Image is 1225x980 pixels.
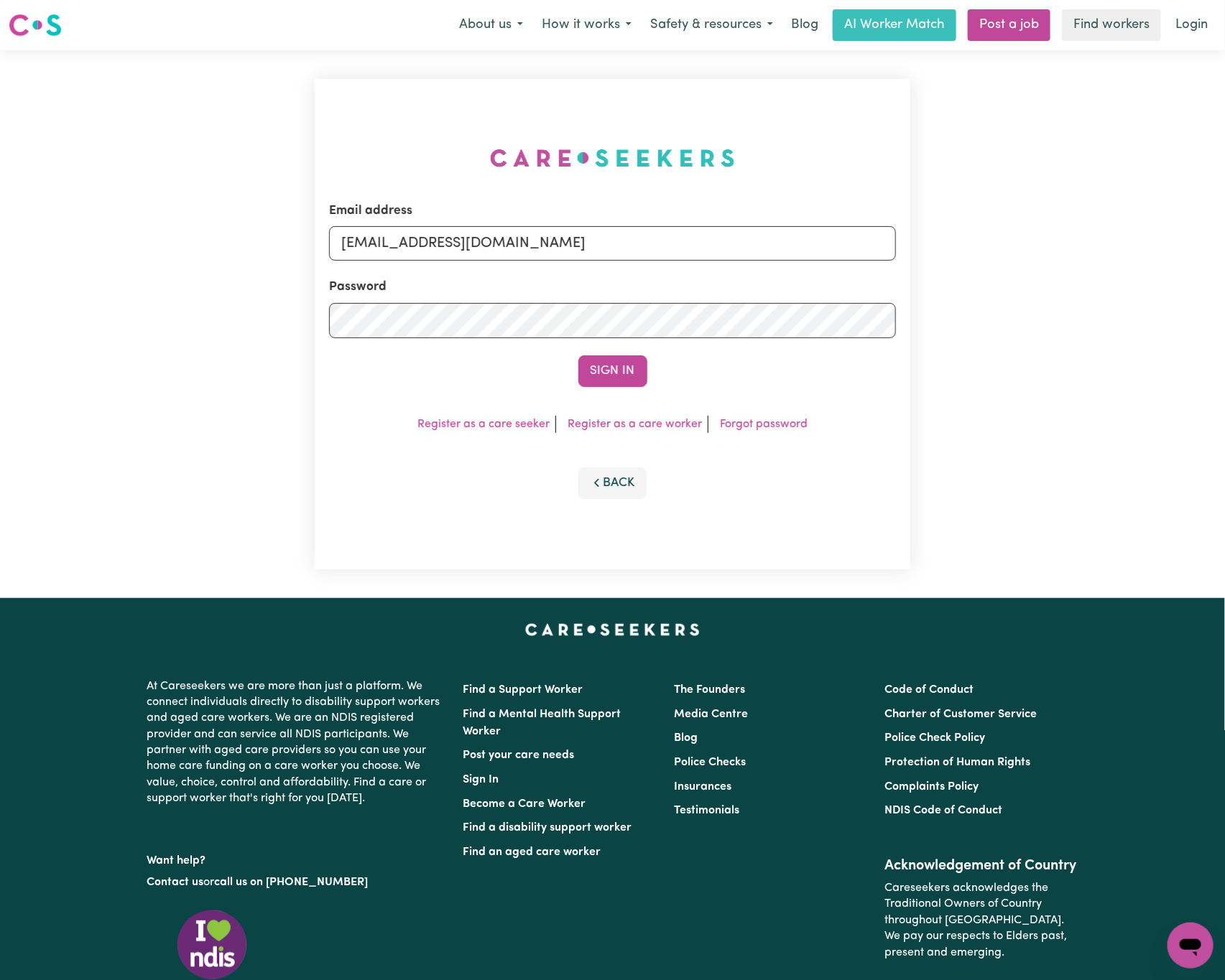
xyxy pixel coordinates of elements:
[463,798,586,810] a: Become a Care Worker
[463,709,621,737] a: Find a Mental Health Support Worker
[884,857,1078,874] h2: Acknowledgement of Country
[9,9,62,42] a: Careseekers logo
[568,419,702,430] a: Register as a care worker
[329,226,896,261] input: Email address
[884,874,1078,966] p: Careseekers acknowledges the Traditional Owners of Country throughout [GEOGRAPHIC_DATA]. We pay o...
[674,709,748,720] a: Media Centre
[329,278,387,297] label: Password
[884,684,974,696] a: Code of Conduct
[674,757,746,768] a: Police Checks
[463,846,601,858] a: Find an aged care worker
[884,757,1030,768] a: Protection of Human Rights
[674,684,745,696] a: The Founders
[525,624,700,635] a: Careseekers home page
[782,9,827,41] a: Blog
[463,684,583,696] a: Find a Support Worker
[1168,923,1214,969] iframe: Button to launch messaging window
[884,709,1037,720] a: Charter of Customer Service
[147,877,204,888] a: Contact us
[833,9,956,41] a: AI Worker Match
[463,774,499,785] a: Sign In
[674,781,731,793] a: Insurances
[147,847,446,869] p: Want help?
[329,202,412,220] label: Email address
[884,732,985,744] a: Police Check Policy
[9,12,62,38] img: Careseekers logo
[720,419,808,430] a: Forgot password
[463,750,575,761] a: Post your care needs
[417,419,550,430] a: Register as a care seeker
[578,467,647,499] button: Back
[578,355,647,387] button: Sign In
[674,805,739,816] a: Testimonials
[1062,9,1161,41] a: Find workers
[1167,9,1216,41] a: Login
[674,732,698,744] a: Blog
[884,805,1002,816] a: NDIS Code of Conduct
[147,673,446,813] p: At Careseekers we are more than just a platform. We connect individuals directly to disability su...
[968,9,1050,41] a: Post a job
[215,877,369,888] a: call us on [PHONE_NUMBER]
[450,10,532,40] button: About us
[463,822,632,834] a: Find a disability support worker
[884,781,979,793] a: Complaints Policy
[641,10,782,40] button: Safety & resources
[532,10,641,40] button: How it works
[147,869,446,896] p: or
